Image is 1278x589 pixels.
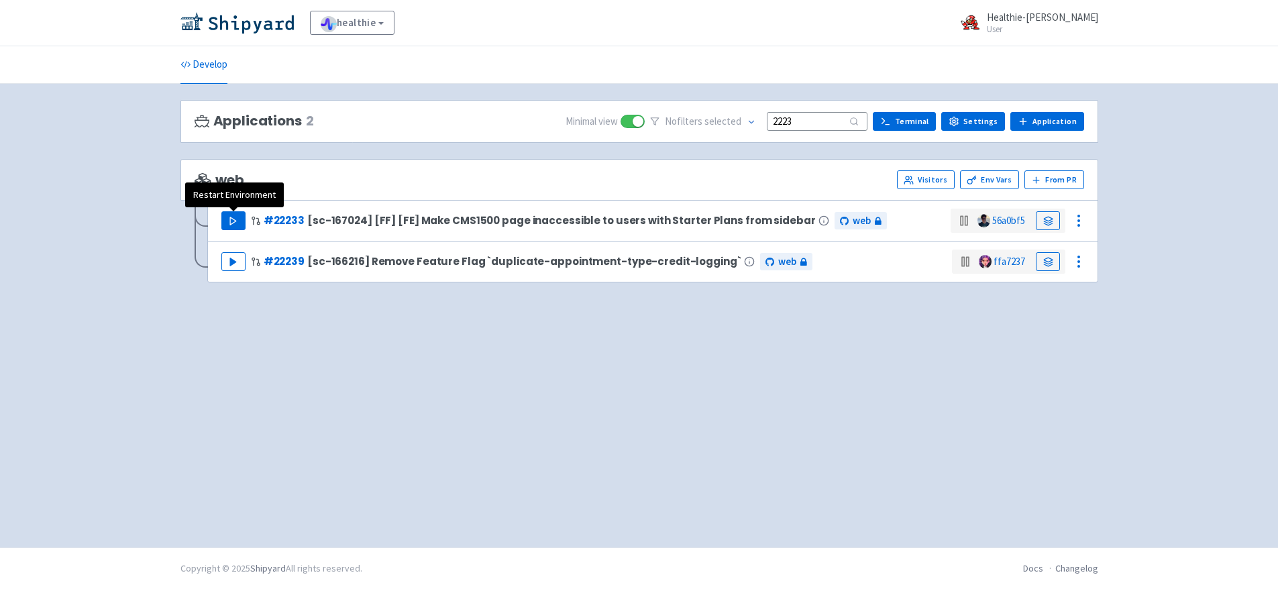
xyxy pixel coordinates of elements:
a: Develop [180,46,227,84]
span: Healthie-[PERSON_NAME] [987,11,1098,23]
a: Healthie-[PERSON_NAME] User [952,12,1098,34]
a: #22233 [264,213,305,227]
a: Terminal [873,112,936,131]
span: web [853,213,871,229]
a: web [835,212,887,230]
a: healthie [310,11,395,35]
h3: Applications [195,113,314,129]
small: User [987,25,1098,34]
button: Play [221,211,246,230]
a: Shipyard [250,562,286,574]
a: ffa7237 [994,255,1025,268]
img: Shipyard logo [180,12,294,34]
span: [sc-167024] [FF] [FE] Make CMS1500 page inaccessible to users with Starter Plans from sidebar [307,215,816,226]
button: Play [221,252,246,271]
a: Settings [941,112,1005,131]
span: Minimal view [566,114,618,129]
a: 56a0bf5 [992,214,1025,227]
span: No filter s [665,114,741,129]
a: #22239 [264,254,305,268]
span: web [778,254,796,270]
span: web [195,172,244,188]
a: web [760,253,812,271]
span: selected [704,115,741,127]
span: [sc-166216] Remove Feature Flag `duplicate-appointment-type-credit-logging` [307,256,741,267]
a: Changelog [1055,562,1098,574]
span: 2 [306,113,314,129]
a: Docs [1023,562,1043,574]
div: Copyright © 2025 All rights reserved. [180,561,362,576]
input: Search... [767,112,867,130]
a: Application [1010,112,1083,131]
